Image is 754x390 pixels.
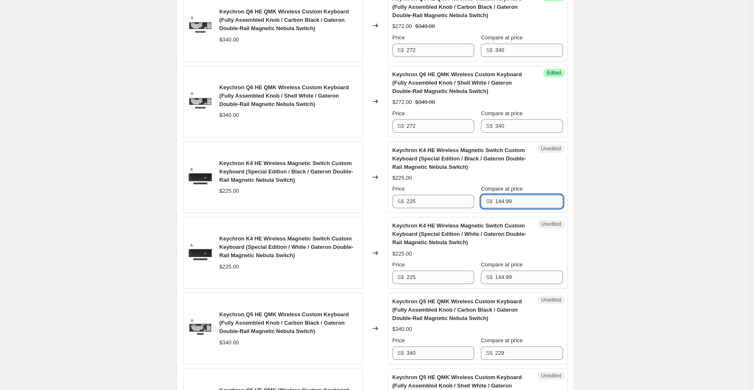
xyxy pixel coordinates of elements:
div: $340.00 [219,36,239,44]
span: S$ [398,47,404,53]
span: S$ [398,123,404,129]
span: Keychron K4 HE Wireless Magnetic Switch Custom Keyboard (Special Edition / Black / Gateron Double... [219,160,353,183]
span: S$ [486,47,493,53]
img: Keychron-K4-HE-96-Percent-Layout-Wireless-Magnetic-Switch-Custom-Keyboard-Special-Edition-Wooden-... [188,240,213,266]
span: Price [392,110,405,116]
img: Keychron-Q5-HE-QMK-Wireless-Custom-Keyboard-Full-Aluminum-Carbon-Black-Frame-Double-Rail-Magnetic... [188,316,213,341]
span: Compare at price [481,337,523,344]
span: Keychron Q5 HE QMK Wireless Custom Keyboard (Fully Assembled Knob / Carbon Black / Gateron Double... [219,311,349,334]
span: S$ [398,274,404,280]
span: S$ [486,274,493,280]
span: Keychron K4 HE Wireless Magnetic Switch Custom Keyboard (Special Edition / Black / Gateron Double... [392,147,526,170]
span: Keychron K4 HE Wireless Magnetic Switch Custom Keyboard (Special Edition / White / Gateron Double... [392,222,527,245]
span: Compare at price [481,261,523,268]
div: $340.00 [219,111,239,119]
span: Keychron Q6 HE QMK Wireless Custom Keyboard (Fully Assembled Knob / Shell White / Gateron Double-... [392,71,522,94]
span: Keychron Q6 HE QMK Wireless Custom Keyboard (Fully Assembled Knob / Carbon Black / Gateron Double... [219,8,349,31]
span: Unedited [541,221,561,227]
span: Keychron Q5 HE QMK Wireless Custom Keyboard (Fully Assembled Knob / Carbon Black / Gateron Double... [392,298,522,321]
strike: $340.00 [416,98,435,106]
span: S$ [398,350,404,356]
span: S$ [486,350,493,356]
div: $272.00 [392,98,412,106]
span: Compare at price [481,34,523,41]
span: Price [392,261,405,268]
img: Keychron-Q6-HE-QMK-Wireless-Custom-Keyboard-Full-Aluminum-Carbon-Black-Frame-Double-Rail-Magnetic... [188,89,213,114]
div: $225.00 [219,263,239,271]
span: Price [392,337,405,344]
span: Price [392,34,405,41]
img: Keychron-Q6-HE-QMK-Wireless-Custom-Keyboard-Full-Aluminum-Carbon-Black-Frame-Double-Rail-Magnetic... [188,13,213,38]
span: Unedited [541,145,561,152]
span: Edited [547,70,561,76]
span: Unedited [541,297,561,303]
img: Keychron-K4-HE-96-Percent-Layout-Wireless-Magnetic-Switch-Custom-Keyboard-Special-Edition-Wooden-... [188,165,213,190]
span: Keychron Q6 HE QMK Wireless Custom Keyboard (Fully Assembled Knob / Shell White / Gateron Double-... [219,84,349,107]
span: Unedited [541,372,561,379]
strike: $340.00 [416,22,435,31]
div: $340.00 [219,338,239,347]
div: $225.00 [392,174,412,182]
span: S$ [486,123,493,129]
span: Compare at price [481,110,523,116]
div: $225.00 [219,187,239,195]
div: $272.00 [392,22,412,31]
span: S$ [398,198,404,204]
div: $225.00 [392,250,412,258]
div: $340.00 [392,325,412,333]
span: S$ [486,198,493,204]
span: Keychron K4 HE Wireless Magnetic Switch Custom Keyboard (Special Edition / White / Gateron Double... [219,235,354,258]
span: Compare at price [481,186,523,192]
span: Price [392,186,405,192]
